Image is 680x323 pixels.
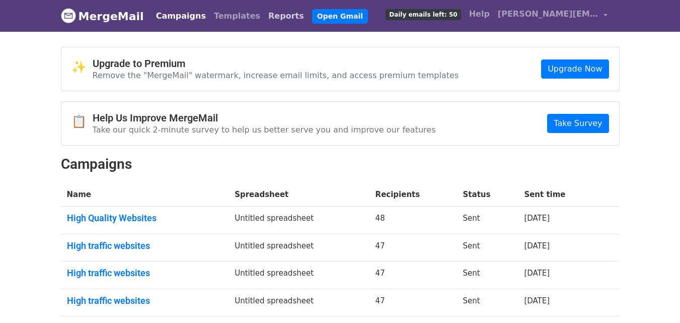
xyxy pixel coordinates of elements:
img: MergeMail logo [61,8,76,23]
td: Sent [457,262,518,289]
th: Spreadsheet [229,183,369,207]
a: Take Survey [547,114,609,133]
td: Sent [457,234,518,262]
a: Campaigns [152,6,210,26]
a: High traffic websites [67,268,223,279]
th: Recipients [369,183,457,207]
h4: Help Us Improve MergeMail [93,112,436,124]
td: 48 [369,207,457,234]
a: [PERSON_NAME][EMAIL_ADDRESS][DOMAIN_NAME] [494,4,612,28]
h4: Upgrade to Premium [93,57,459,70]
a: Reports [264,6,308,26]
td: Untitled spreadsheet [229,262,369,289]
span: 📋 [71,114,93,129]
td: Untitled spreadsheet [229,234,369,262]
a: High Quality Websites [67,213,223,224]
span: [PERSON_NAME][EMAIL_ADDRESS][DOMAIN_NAME] [498,8,598,20]
p: Remove the "MergeMail" watermark, increase email limits, and access premium templates [93,70,459,81]
a: Daily emails left: 50 [382,4,465,24]
a: MergeMail [61,6,144,27]
span: Daily emails left: 50 [386,9,461,20]
td: Sent [457,207,518,234]
a: [DATE] [524,241,550,250]
th: Status [457,183,518,207]
th: Name [61,183,229,207]
p: Take our quick 2-minute survey to help us better serve you and improve our features [93,124,436,135]
iframe: Chat Widget [630,275,680,323]
a: Help [465,4,494,24]
a: High traffic websites [67,295,223,306]
a: High traffic websites [67,240,223,251]
td: 47 [369,289,457,316]
a: Upgrade Now [541,59,609,79]
h2: Campaigns [61,156,620,173]
td: 47 [369,262,457,289]
td: Untitled spreadsheet [229,207,369,234]
a: [DATE] [524,296,550,305]
th: Sent time [518,183,600,207]
td: 47 [369,234,457,262]
a: [DATE] [524,269,550,278]
a: [DATE] [524,214,550,223]
td: Sent [457,289,518,316]
a: Templates [210,6,264,26]
td: Untitled spreadsheet [229,289,369,316]
span: ✨ [71,60,93,75]
a: Open Gmail [312,9,368,24]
